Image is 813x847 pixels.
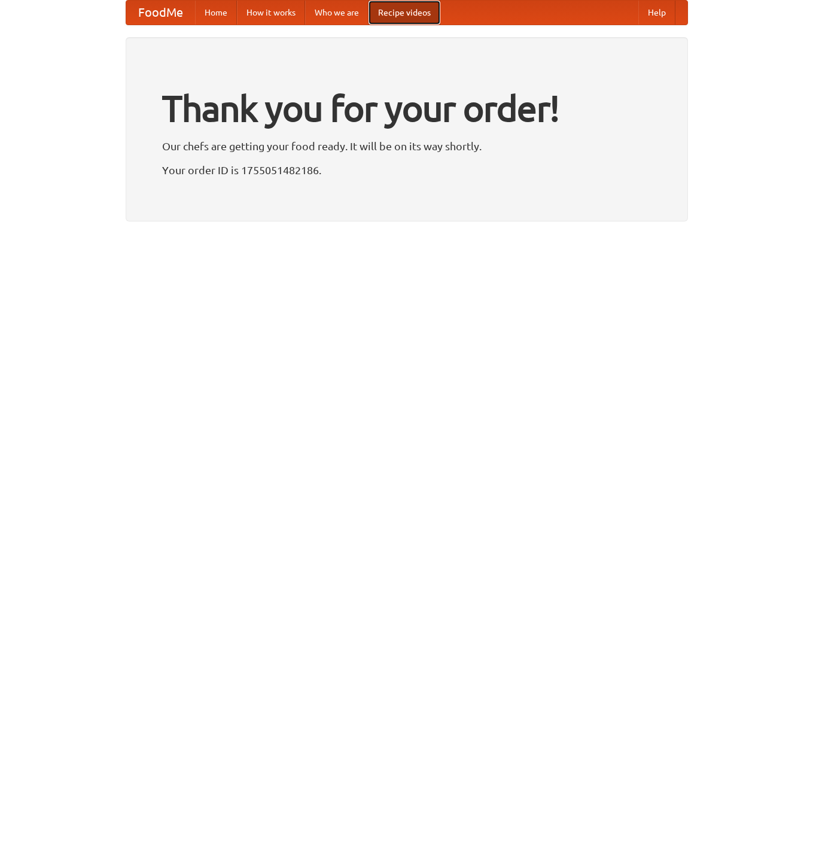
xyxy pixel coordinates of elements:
[305,1,369,25] a: Who we are
[369,1,440,25] a: Recipe videos
[195,1,237,25] a: Home
[126,1,195,25] a: FoodMe
[162,80,651,137] h1: Thank you for your order!
[638,1,675,25] a: Help
[162,137,651,155] p: Our chefs are getting your food ready. It will be on its way shortly.
[162,161,651,179] p: Your order ID is 1755051482186.
[237,1,305,25] a: How it works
